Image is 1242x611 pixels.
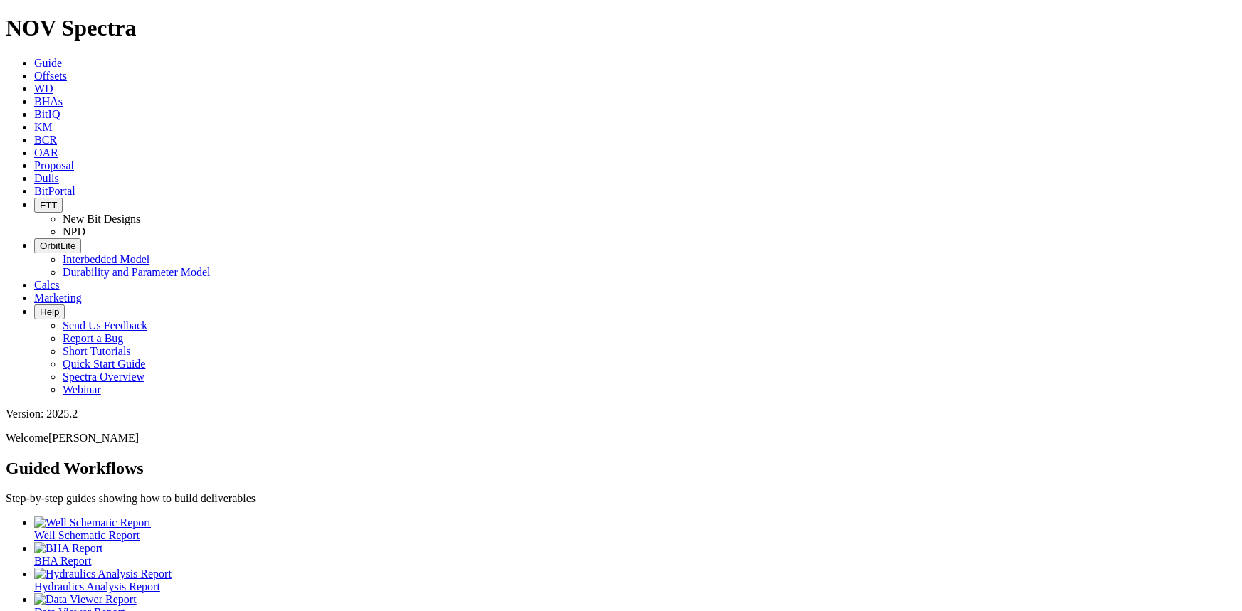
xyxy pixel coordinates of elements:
a: Interbedded Model [63,253,149,265]
a: Report a Bug [63,332,123,344]
img: BHA Report [34,542,102,555]
img: Hydraulics Analysis Report [34,568,172,580]
button: Help [34,304,65,319]
a: Marketing [34,292,82,304]
h1: NOV Spectra [6,15,1236,41]
a: KM [34,121,53,133]
div: Version: 2025.2 [6,408,1236,420]
span: Hydraulics Analysis Report [34,580,160,593]
a: Dulls [34,172,59,184]
a: Webinar [63,383,101,395]
button: OrbitLite [34,238,81,253]
span: BHA Report [34,555,91,567]
a: BHA Report BHA Report [34,542,1236,567]
a: Durability and Parameter Model [63,266,211,278]
a: Guide [34,57,62,69]
button: FTT [34,198,63,213]
span: OrbitLite [40,240,75,251]
span: [PERSON_NAME] [48,432,139,444]
a: BCR [34,134,57,146]
a: BHAs [34,95,63,107]
span: Well Schematic Report [34,529,140,541]
img: Well Schematic Report [34,516,151,529]
a: WD [34,83,53,95]
a: BitPortal [34,185,75,197]
a: Send Us Feedback [63,319,147,331]
h2: Guided Workflows [6,459,1236,478]
a: Hydraulics Analysis Report Hydraulics Analysis Report [34,568,1236,593]
a: BitIQ [34,108,60,120]
a: Proposal [34,159,74,171]
a: New Bit Designs [63,213,140,225]
img: Data Viewer Report [34,593,137,606]
a: Short Tutorials [63,345,131,357]
span: Help [40,307,59,317]
a: Quick Start Guide [63,358,145,370]
a: NPD [63,225,85,238]
span: FTT [40,200,57,211]
p: Welcome [6,432,1236,445]
a: Well Schematic Report Well Schematic Report [34,516,1236,541]
a: Offsets [34,70,67,82]
p: Step-by-step guides showing how to build deliverables [6,492,1236,505]
a: Spectra Overview [63,371,144,383]
a: Calcs [34,279,60,291]
a: OAR [34,147,58,159]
